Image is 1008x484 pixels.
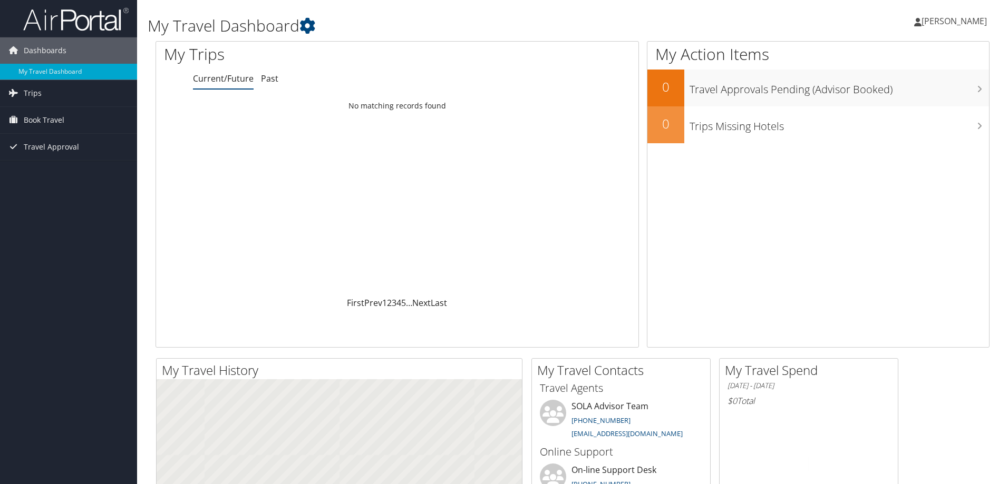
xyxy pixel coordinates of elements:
[431,297,447,309] a: Last
[347,297,364,309] a: First
[571,429,683,438] a: [EMAIL_ADDRESS][DOMAIN_NAME]
[392,297,396,309] a: 3
[914,5,997,37] a: [PERSON_NAME]
[540,445,702,459] h3: Online Support
[24,80,42,106] span: Trips
[24,107,64,133] span: Book Travel
[406,297,412,309] span: …
[401,297,406,309] a: 5
[412,297,431,309] a: Next
[728,395,737,407] span: $0
[647,43,989,65] h1: My Action Items
[164,43,430,65] h1: My Trips
[690,77,989,97] h3: Travel Approvals Pending (Advisor Booked)
[571,416,631,425] a: [PHONE_NUMBER]
[261,73,278,84] a: Past
[647,78,684,96] h2: 0
[23,7,129,32] img: airportal-logo.png
[387,297,392,309] a: 2
[24,37,66,64] span: Dashboards
[364,297,382,309] a: Prev
[922,15,987,27] span: [PERSON_NAME]
[156,96,638,115] td: No matching records found
[647,70,989,106] a: 0Travel Approvals Pending (Advisor Booked)
[535,400,707,443] li: SOLA Advisor Team
[193,73,254,84] a: Current/Future
[537,361,710,379] h2: My Travel Contacts
[24,134,79,160] span: Travel Approval
[647,106,989,143] a: 0Trips Missing Hotels
[162,361,522,379] h2: My Travel History
[396,297,401,309] a: 4
[690,114,989,134] h3: Trips Missing Hotels
[540,381,702,396] h3: Travel Agents
[647,115,684,133] h2: 0
[725,361,898,379] h2: My Travel Spend
[148,15,714,37] h1: My Travel Dashboard
[728,381,890,391] h6: [DATE] - [DATE]
[382,297,387,309] a: 1
[728,395,890,407] h6: Total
